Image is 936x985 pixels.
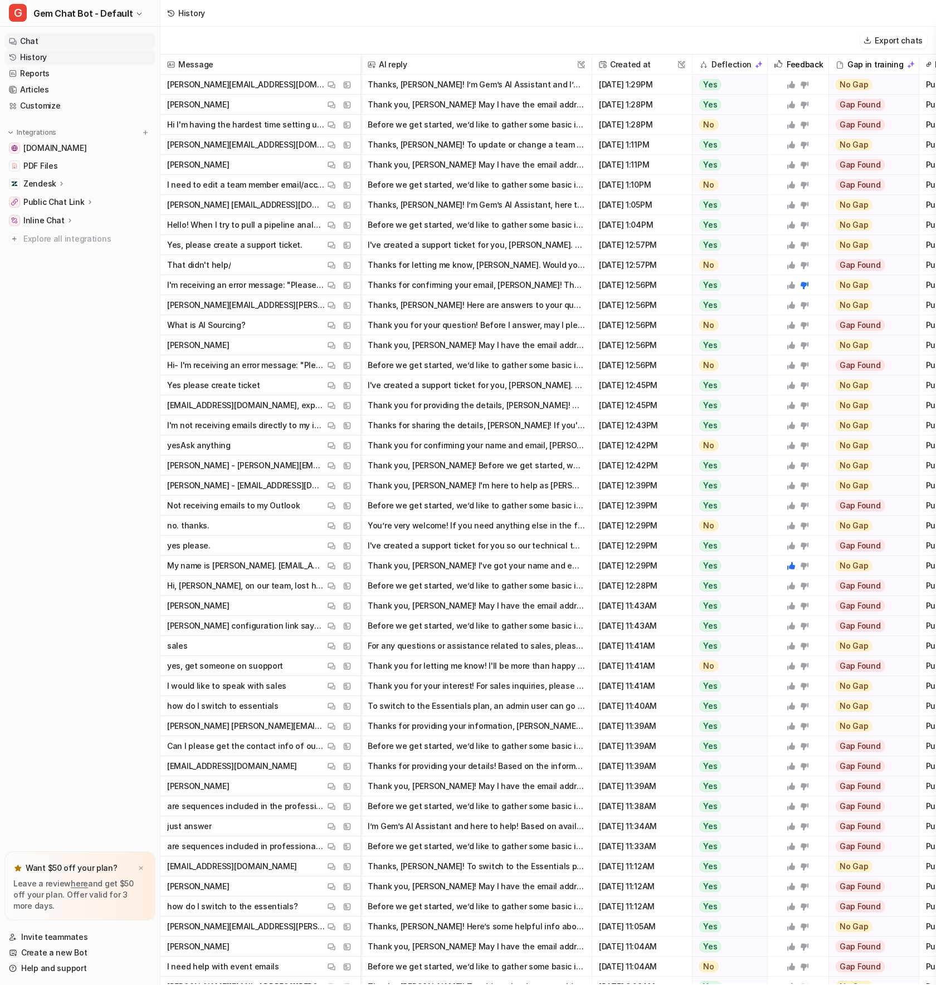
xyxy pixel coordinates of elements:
button: Yes [693,856,761,876]
span: [DATE] 12:29PM [597,556,688,576]
button: Before we get started, we’d like to gather some basic information to help us identify your accoun... [368,355,585,375]
span: Gap Found [836,801,885,812]
span: Yes [699,280,721,291]
button: Thanks, [PERSON_NAME]! To switch to the Essentials plan, you’ll need to have admin access. Here’s... [368,856,585,876]
span: Gap Found [836,781,885,792]
span: Gap Found [836,600,885,611]
button: Yes [693,876,761,896]
button: Gap Found [829,155,911,175]
a: Reports [4,66,155,81]
p: Integrations [17,128,56,137]
span: Yes [699,300,721,311]
span: [DATE] 11:39AM [597,716,688,736]
span: Yes [699,460,721,471]
button: No Gap [829,235,911,255]
span: [DATE] 11:04AM [597,957,688,977]
button: Gap Found [829,796,911,816]
button: Yes [693,335,761,355]
span: No [699,520,718,531]
span: No Gap [836,680,872,692]
button: Before we get started, we’d like to gather some basic information to help us identify your accoun... [368,957,585,977]
button: Thank you, [PERSON_NAME]! I'm here to help as [PERSON_NAME]'s AI Assistant. To better assist you ... [368,476,585,496]
button: No [693,175,761,195]
button: Yes [693,896,761,917]
button: Gap Found [829,656,911,676]
span: No [699,320,718,331]
span: No Gap [836,640,872,651]
button: Gap Found [829,616,911,636]
button: You’re very welcome! If you need anything else in the future, feel free to reach out. Have a grea... [368,516,585,536]
span: Yes [699,480,721,491]
span: [DATE] 1:28PM [597,95,688,115]
span: G [9,4,27,22]
button: Thank you, [PERSON_NAME]! May I have the email address associated with your Gem account? [368,776,585,796]
span: [DATE] 12:56PM [597,335,688,355]
span: Yes [699,741,721,752]
span: [DATE] 12:29PM [597,516,688,536]
span: Yes [699,801,721,812]
span: [DATE] 12:56PM [597,315,688,335]
span: [DATE] 1:04PM [597,215,688,235]
span: Gap Found [836,821,885,832]
button: Yes [693,736,761,756]
img: Inline Chat [11,217,18,224]
button: Thanks, [PERSON_NAME]! Here are answers to your questions: ### Boolean Keyword Filter Error The e... [368,295,585,315]
span: Yes [699,239,721,251]
span: [DATE] 1:28PM [597,115,688,135]
span: [DATE] 1:11PM [597,155,688,175]
button: Yes [693,135,761,155]
button: Thank you for your question! Before I answer, may I please have the email address associated with... [368,315,585,335]
button: Gap Found [829,816,911,836]
button: No Gap [829,556,911,576]
span: [DATE] 1:05PM [597,195,688,215]
a: Create a new Bot [4,945,155,961]
a: Customize [4,98,155,114]
span: [DATE] 11:12AM [597,896,688,917]
span: No [699,119,718,130]
button: Yes [693,275,761,295]
span: No Gap [836,420,872,431]
span: Gap Found [836,761,885,772]
span: [DATE] 11:41AM [597,676,688,696]
span: [DATE] 11:43AM [597,616,688,636]
a: status.gem.com[DOMAIN_NAME] [4,140,155,156]
button: Before we get started, we’d like to gather some basic information to help us identify your accoun... [368,175,585,195]
span: No [699,179,718,190]
button: No Gap [829,375,911,395]
button: Thank you, [PERSON_NAME]! Before we get started, we’d like to gather some basic information to he... [368,455,585,476]
span: Yes [699,340,721,351]
span: Gap Found [836,540,885,551]
span: No Gap [836,460,872,471]
span: [DATE] 11:33AM [597,836,688,856]
button: Yes [693,476,761,496]
span: [DOMAIN_NAME] [23,143,86,154]
button: Before we get started, we’d like to gather some basic information to help us identify your accoun... [368,576,585,596]
span: No Gap [836,700,872,712]
button: No Gap [829,215,911,235]
button: Before we get started, we’d like to gather some basic information to help us identify your accoun... [368,736,585,756]
button: No Gap [829,75,911,95]
span: No Gap [836,380,872,391]
button: No [693,255,761,275]
button: Yes [693,716,761,736]
a: History [4,50,155,65]
button: Gap Found [829,957,911,977]
button: No Gap [829,435,911,455]
button: Thanks, [PERSON_NAME]! To update or change a team member’s email address in Gem, a Gem Admin will... [368,135,585,155]
button: Thanks for providing your details! Based on the information available in our help center, Sequenc... [368,756,585,776]
a: Help and support [4,961,155,976]
span: [DATE] 11:39AM [597,736,688,756]
span: No Gap [836,520,872,531]
span: [DATE] 11:12AM [597,856,688,876]
button: No Gap [829,476,911,496]
button: Yes [693,676,761,696]
span: [DATE] 11:39AM [597,756,688,776]
button: Thank you, [PERSON_NAME]! May I have the email address associated with your Gem account? [368,335,585,355]
button: Thanks for confirming your email, [PERSON_NAME]! The error "Please enter a valid input for the bo... [368,275,585,295]
span: Gap Found [836,159,885,170]
span: Gap Found [836,961,885,972]
button: Yes [693,937,761,957]
span: [DATE] 11:34AM [597,816,688,836]
button: Yes [693,816,761,836]
button: Before we get started, we’d like to gather some basic information to help us identify your accoun... [368,215,585,235]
